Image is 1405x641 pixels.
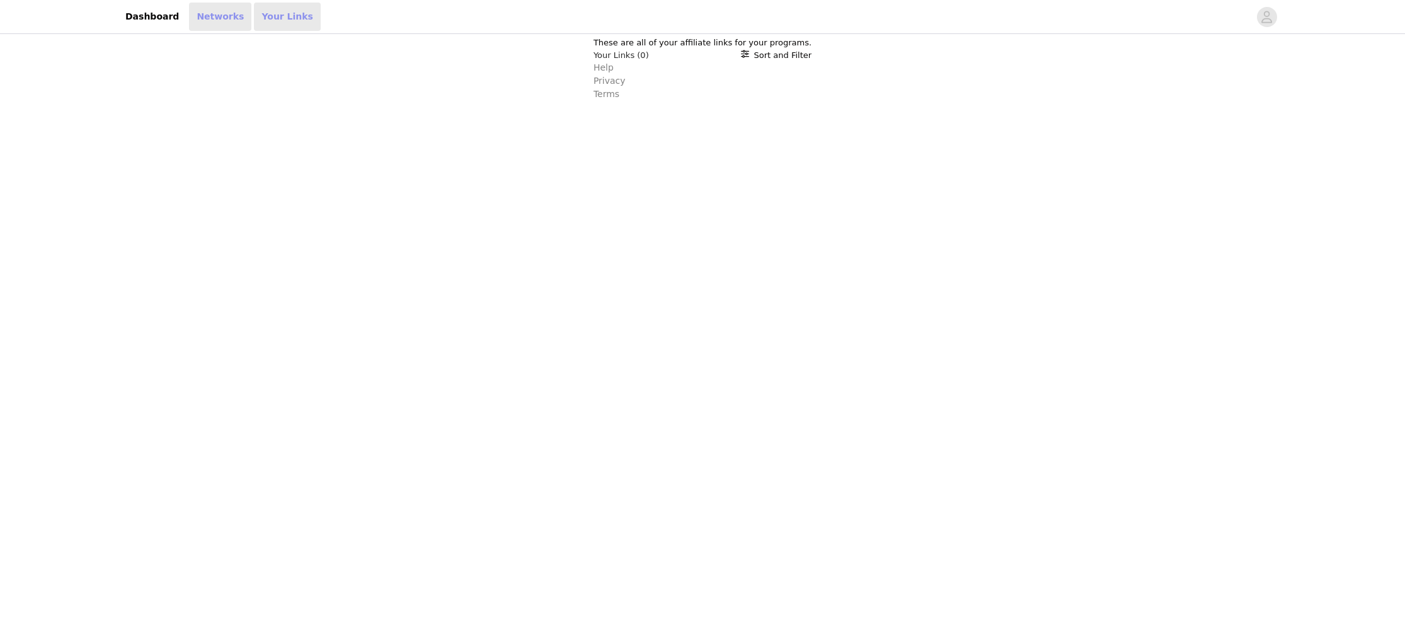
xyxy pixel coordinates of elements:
h3: Your Links (0) [594,49,649,62]
p: These are all of your affiliate links for your programs. [594,37,811,49]
button: Sort and Filter [741,49,812,62]
a: Dashboard [118,3,186,31]
a: Privacy [594,74,811,88]
a: Networks [189,3,251,31]
a: Help [594,61,811,74]
div: avatar [1261,7,1273,27]
p: Terms [594,88,619,101]
p: Privacy [594,74,626,88]
p: Help [594,61,614,74]
a: Your Links [254,3,321,31]
a: Terms [594,88,811,101]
